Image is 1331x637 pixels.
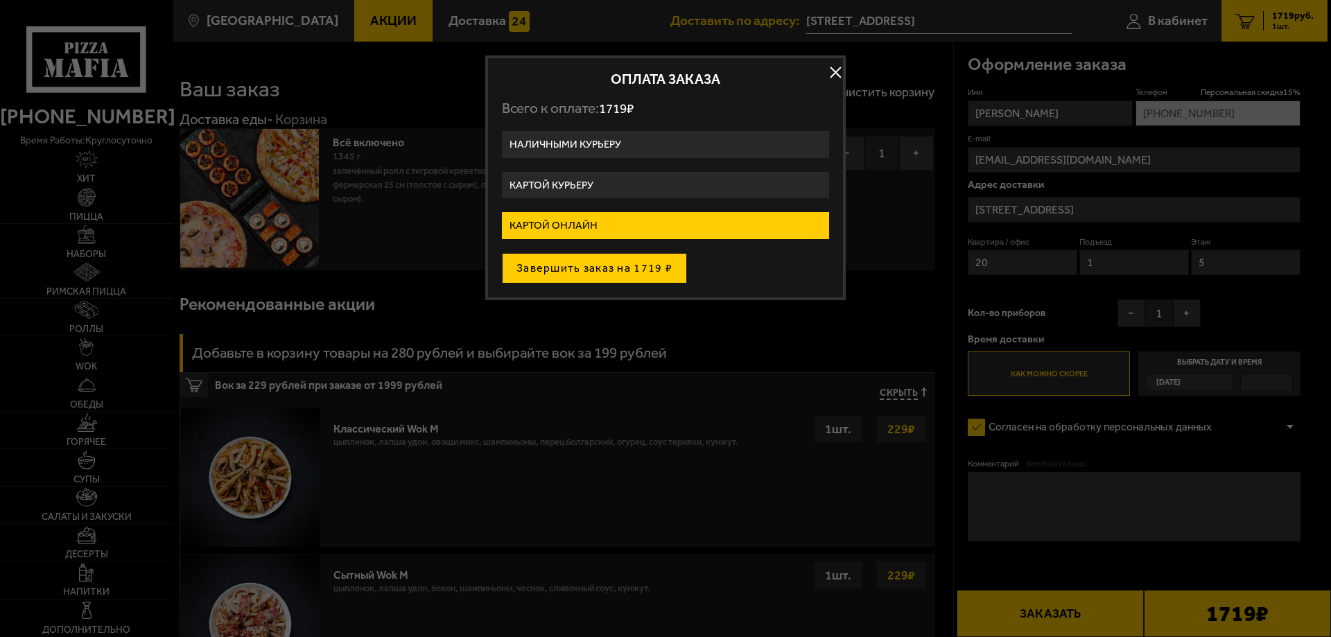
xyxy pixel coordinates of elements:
[502,212,829,239] label: Картой онлайн
[502,100,829,117] p: Всего к оплате:
[599,101,634,116] span: 1719 ₽
[502,131,829,158] label: Наличными курьеру
[502,172,829,199] label: Картой курьеру
[502,253,687,283] button: Завершить заказ на 1719 ₽
[502,72,829,86] h2: Оплата заказа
